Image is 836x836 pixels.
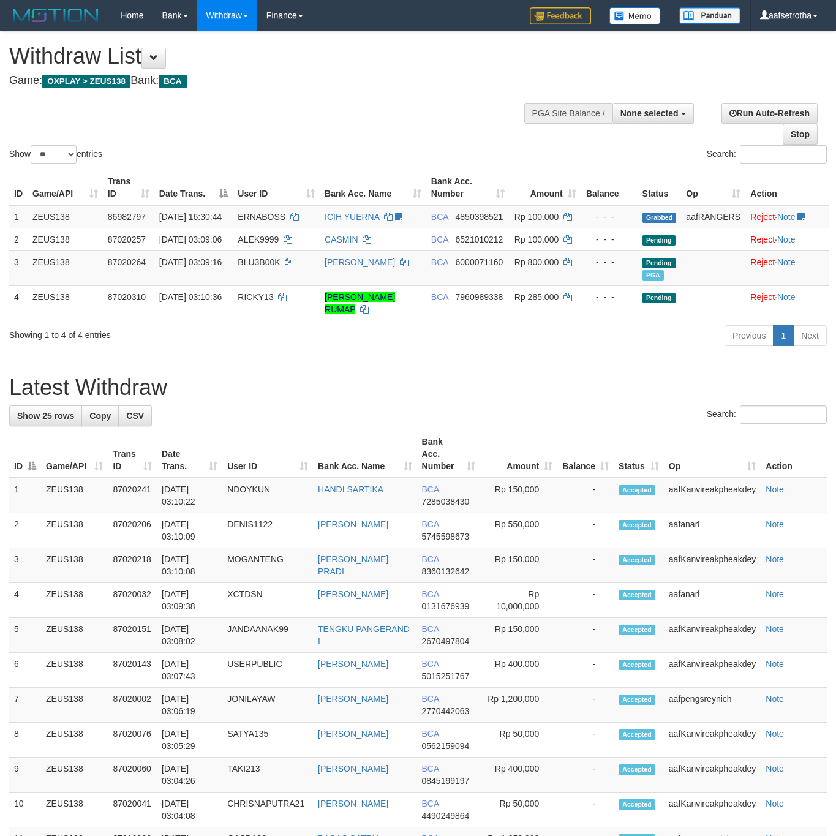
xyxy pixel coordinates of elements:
[514,292,559,302] span: Rp 285.000
[9,324,339,341] div: Showing 1 to 4 of 4 entries
[664,723,761,758] td: aafKanvireakpheakdey
[679,7,740,24] img: panduan.png
[422,741,470,751] span: Copy 0562159094 to clipboard
[480,431,557,478] th: Amount: activate to sort column ascending
[431,257,448,267] span: BCA
[157,793,222,827] td: [DATE] 03:04:08
[557,653,614,688] td: -
[422,659,439,669] span: BCA
[422,729,439,739] span: BCA
[745,170,829,205] th: Action
[9,758,41,793] td: 9
[41,618,108,653] td: ZEUS138
[642,213,677,223] span: Grabbed
[42,75,130,88] span: OXPLAY > ZEUS138
[28,205,103,228] td: ZEUS138
[28,250,103,285] td: ZEUS138
[681,205,745,228] td: aafRANGERS
[157,431,222,478] th: Date Trans.: activate to sort column ascending
[325,212,379,222] a: ICIH YUERNA
[422,764,439,774] span: BCA
[422,519,439,529] span: BCA
[557,431,614,478] th: Balance: activate to sort column ascending
[557,513,614,548] td: -
[619,555,655,565] span: Accepted
[417,431,481,478] th: Bank Acc. Number: activate to sort column ascending
[480,618,557,653] td: Rp 150,000
[159,292,222,302] span: [DATE] 03:10:36
[157,758,222,793] td: [DATE] 03:04:26
[318,519,388,529] a: [PERSON_NAME]
[480,793,557,827] td: Rp 50,000
[530,7,591,24] img: Feedback.jpg
[480,688,557,723] td: Rp 1,200,000
[766,554,784,564] a: Note
[9,228,28,250] td: 2
[325,292,395,314] a: [PERSON_NAME] RUMAP
[642,293,676,303] span: Pending
[480,548,557,583] td: Rp 150,000
[721,103,818,124] a: Run Auto-Refresh
[318,764,388,774] a: [PERSON_NAME]
[766,624,784,634] a: Note
[664,758,761,793] td: aafKanvireakpheakdey
[238,235,279,244] span: ALEK9999
[108,758,157,793] td: 87020060
[480,478,557,513] td: Rp 150,000
[222,583,313,618] td: XCTDSN
[222,758,313,793] td: TAKI213
[614,431,664,478] th: Status: activate to sort column ascending
[318,799,388,808] a: [PERSON_NAME]
[431,292,448,302] span: BCA
[431,212,448,222] span: BCA
[557,548,614,583] td: -
[514,257,559,267] span: Rp 800.000
[318,484,383,494] a: HANDI SARTIKA
[586,291,633,303] div: - - -
[745,228,829,250] td: ·
[157,583,222,618] td: [DATE] 03:09:38
[159,212,222,222] span: [DATE] 16:30:44
[422,776,470,786] span: Copy 0845199197 to clipboard
[750,212,775,222] a: Reject
[707,405,827,424] label: Search:
[783,124,818,145] a: Stop
[619,729,655,740] span: Accepted
[222,431,313,478] th: User ID: activate to sort column ascending
[238,257,280,267] span: BLU3B00K
[619,764,655,775] span: Accepted
[480,758,557,793] td: Rp 400,000
[725,325,774,346] a: Previous
[9,405,82,426] a: Show 25 rows
[157,653,222,688] td: [DATE] 03:07:43
[325,257,395,267] a: [PERSON_NAME]
[766,764,784,774] a: Note
[766,694,784,704] a: Note
[9,44,545,69] h1: Withdraw List
[222,653,313,688] td: USERPUBLIC
[422,706,470,716] span: Copy 2770442063 to clipboard
[157,548,222,583] td: [DATE] 03:10:08
[108,235,146,244] span: 87020257
[222,548,313,583] td: MOGANTENG
[664,793,761,827] td: aafKanvireakpheakdey
[17,411,74,421] span: Show 25 rows
[664,431,761,478] th: Op: activate to sort column ascending
[586,233,633,246] div: - - -
[9,688,41,723] td: 7
[777,212,796,222] a: Note
[431,235,448,244] span: BCA
[777,257,796,267] a: Note
[422,497,470,506] span: Copy 7285038430 to clipboard
[9,250,28,285] td: 3
[422,484,439,494] span: BCA
[609,7,661,24] img: Button%20Memo.svg
[422,811,470,821] span: Copy 4490249864 to clipboard
[456,212,503,222] span: Copy 4850398521 to clipboard
[9,431,41,478] th: ID: activate to sort column descending
[426,170,510,205] th: Bank Acc. Number: activate to sort column ascending
[456,235,503,244] span: Copy 6521010212 to clipboard
[222,723,313,758] td: SATYA135
[41,793,108,827] td: ZEUS138
[740,145,827,164] input: Search:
